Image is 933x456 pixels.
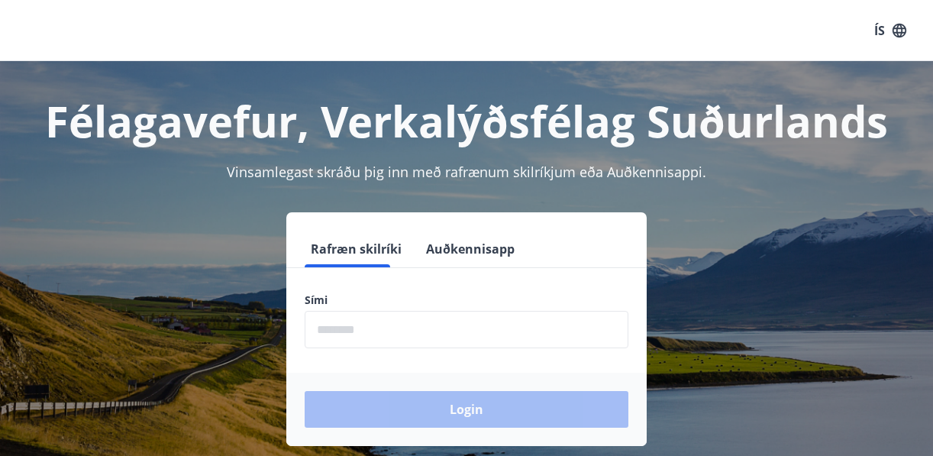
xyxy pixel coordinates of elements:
[227,163,706,181] span: Vinsamlegast skráðu þig inn með rafrænum skilríkjum eða Auðkennisappi.
[305,231,408,267] button: Rafræn skilríki
[866,17,915,44] button: ÍS
[18,92,915,150] h1: Félagavefur, Verkalýðsfélag Suðurlands
[305,293,628,308] label: Sími
[420,231,521,267] button: Auðkennisapp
